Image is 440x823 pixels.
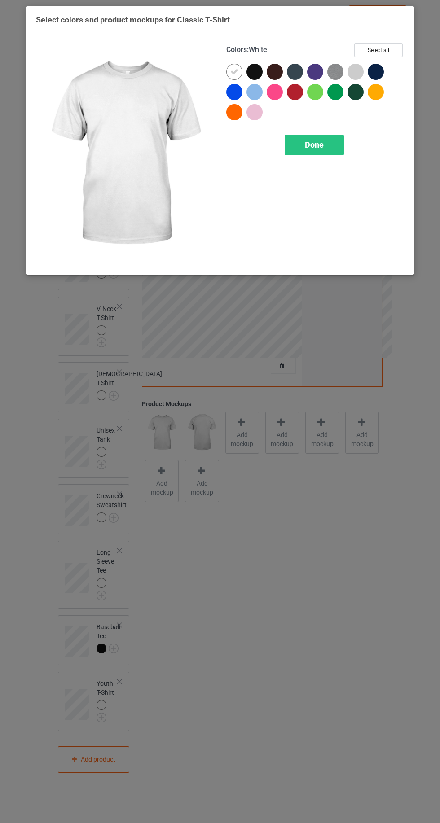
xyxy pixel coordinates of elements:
[327,64,343,80] img: heather_texture.png
[354,43,403,57] button: Select all
[305,140,324,149] span: Done
[226,45,267,55] h4: :
[226,45,247,54] span: Colors
[36,15,230,24] span: Select colors and product mockups for Classic T-Shirt
[36,43,214,265] img: regular.jpg
[249,45,267,54] span: White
